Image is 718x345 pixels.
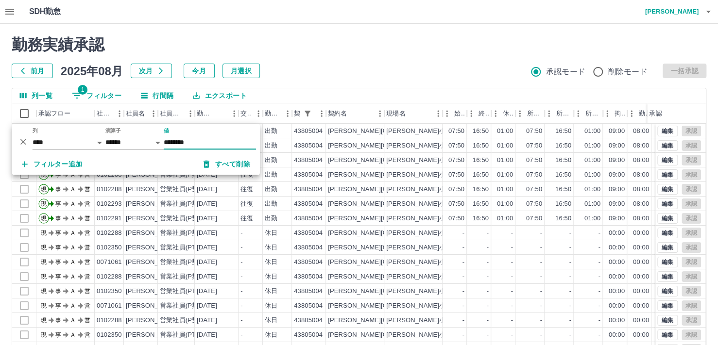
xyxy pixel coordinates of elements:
[294,243,323,252] div: 43805004
[540,287,542,296] div: -
[41,244,47,251] text: 現
[97,301,122,311] div: 0071061
[160,243,211,252] div: 営業社員(PT契約)
[294,141,323,150] div: 43805004
[487,258,489,267] div: -
[164,127,169,134] label: 値
[213,107,227,120] button: ソート
[386,229,458,238] div: [PERSON_NAME]小学校
[633,243,649,252] div: 00:00
[649,103,662,124] div: 承認
[598,258,600,267] div: -
[294,258,323,267] div: 43805004
[609,229,625,238] div: 00:00
[12,88,60,103] button: 列選択
[126,103,145,124] div: 社員名
[526,127,542,136] div: 07:50
[657,184,678,195] button: 編集
[386,214,458,223] div: [PERSON_NAME]小学校
[657,242,678,253] button: 編集
[41,230,47,236] text: 現
[33,127,38,134] label: 列
[431,106,445,121] button: メニュー
[598,229,600,238] div: -
[41,200,47,207] text: 現
[14,155,90,173] button: フィルター追加
[263,103,292,124] div: 勤務区分
[598,272,600,281] div: -
[584,214,600,223] div: 01:00
[265,229,277,238] div: 休日
[328,258,448,267] div: [PERSON_NAME][GEOGRAPHIC_DATA]
[185,88,254,103] button: エクスポート
[41,288,47,295] text: 現
[112,106,127,121] button: メニュー
[386,272,458,281] div: [PERSON_NAME]小学校
[126,229,179,238] div: [PERSON_NAME]
[97,243,122,252] div: 0102350
[657,271,678,282] button: 編集
[70,200,76,207] text: Ａ
[386,103,405,124] div: 現場名
[527,103,543,124] div: 所定開始
[160,103,183,124] div: 社員区分
[503,103,513,124] div: 休憩
[197,229,217,238] div: [DATE]
[294,214,323,223] div: 43805004
[584,185,600,194] div: 01:00
[265,272,277,281] div: 休日
[511,243,513,252] div: -
[633,170,649,180] div: 08:00
[448,185,464,194] div: 07:50
[584,156,600,165] div: 01:00
[633,229,649,238] div: 00:00
[328,243,448,252] div: [PERSON_NAME][GEOGRAPHIC_DATA]
[160,258,207,267] div: 営業社員(P契約)
[491,103,515,124] div: 休憩
[294,272,323,281] div: 43805004
[131,64,172,78] button: 次月
[70,186,76,193] text: Ａ
[328,156,448,165] div: [PERSON_NAME][GEOGRAPHIC_DATA]
[78,85,87,95] span: 1
[657,257,678,267] button: 編集
[448,199,464,209] div: 07:50
[183,106,198,121] button: メニュー
[633,127,649,136] div: 08:00
[55,259,61,265] text: 事
[448,141,464,150] div: 07:50
[526,141,542,150] div: 07:50
[301,107,314,120] button: フィルター表示
[124,103,158,124] div: 社員名
[197,258,217,267] div: [DATE]
[328,170,448,180] div: [PERSON_NAME][GEOGRAPHIC_DATA]
[265,214,277,223] div: 出勤
[70,215,76,222] text: Ａ
[479,103,489,124] div: 終業
[265,287,277,296] div: 休日
[240,229,242,238] div: -
[12,35,706,54] h2: 勤務実績承認
[526,170,542,180] div: 07:50
[85,230,90,236] text: 営
[328,127,448,136] div: [PERSON_NAME][GEOGRAPHIC_DATA]
[146,106,161,121] button: メニュー
[609,214,625,223] div: 09:00
[55,288,61,295] text: 事
[497,156,513,165] div: 01:00
[540,229,542,238] div: -
[133,88,181,103] button: 行間隔
[126,258,179,267] div: [PERSON_NAME]
[497,141,513,150] div: 01:00
[633,141,649,150] div: 08:00
[294,229,323,238] div: 43805004
[294,185,323,194] div: 43805004
[85,186,90,193] text: 営
[526,185,542,194] div: 07:50
[448,214,464,223] div: 07:50
[195,103,239,124] div: 勤務日
[328,214,448,223] div: [PERSON_NAME][GEOGRAPHIC_DATA]
[85,273,90,280] text: 営
[41,273,47,280] text: 現
[386,170,458,180] div: [PERSON_NAME]小学校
